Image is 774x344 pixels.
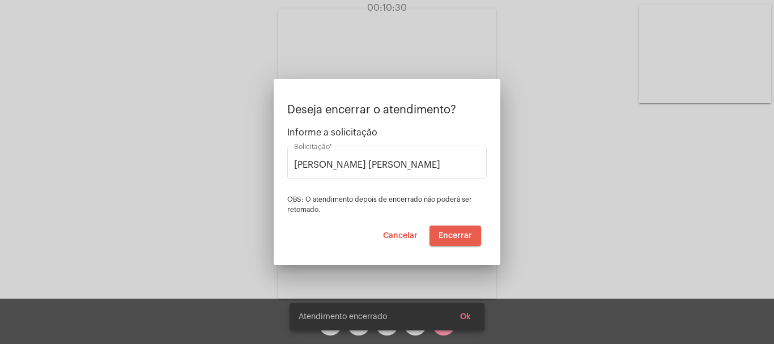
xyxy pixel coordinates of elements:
button: Cancelar [374,226,427,246]
span: Ok [460,313,471,321]
p: Deseja encerrar o atendimento? [287,104,487,116]
input: Buscar solicitação [294,160,480,170]
button: Encerrar [429,226,481,246]
span: Encerrar [439,232,472,240]
span: Atendimento encerrado [299,311,387,322]
span: 00:10:30 [367,3,407,12]
span: Informe a solicitação [287,128,487,138]
span: OBS: O atendimento depois de encerrado não poderá ser retomado. [287,196,472,213]
span: Cancelar [383,232,418,240]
